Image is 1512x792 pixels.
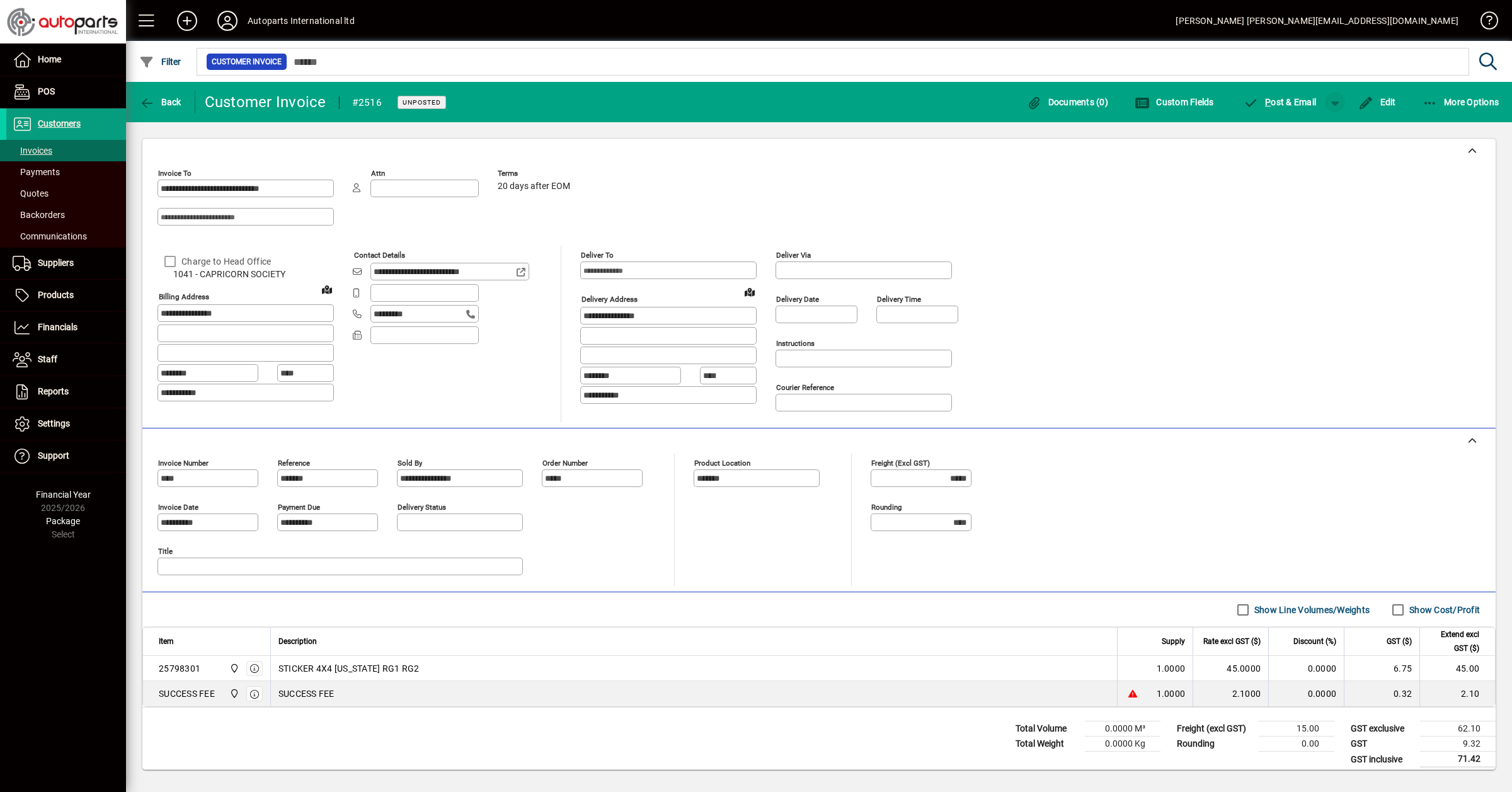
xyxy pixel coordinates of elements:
a: Products [6,280,126,311]
td: 0.0000 Kg [1085,737,1160,752]
a: Payments [6,161,126,183]
button: Filter [136,50,185,73]
td: 45.00 [1419,656,1495,681]
button: Custom Fields [1131,91,1217,113]
span: Extend excl GST ($) [1428,628,1479,655]
button: Add [167,9,207,32]
span: 20 days after EOM [498,181,570,192]
button: Back [136,91,185,113]
div: Customer Invoice [205,92,326,112]
div: [PERSON_NAME] [PERSON_NAME][EMAIL_ADDRESS][DOMAIN_NAME] [1176,11,1458,31]
mat-label: Payment due [278,503,320,512]
a: Financials [6,312,126,343]
td: Rounding [1171,737,1259,752]
span: Package [46,516,80,526]
span: Discount (%) [1293,634,1336,648]
span: Support [38,451,69,461]
mat-label: Product location [694,459,750,468]
mat-label: Attn [371,169,385,178]
td: 62.10 [1420,721,1496,737]
span: Home [38,54,61,64]
div: 2.1000 [1201,687,1261,700]
span: Unposted [403,98,441,106]
button: Post & Email [1237,91,1323,113]
span: P [1265,97,1271,107]
span: Central [226,687,241,701]
a: Home [6,44,126,76]
span: Terms [498,169,573,178]
button: More Options [1419,91,1503,113]
mat-label: Reference [278,459,310,468]
a: Knowledge Base [1471,3,1496,43]
td: 2.10 [1419,681,1495,706]
span: Back [139,97,181,107]
mat-label: Deliver via [776,251,811,260]
a: Backorders [6,204,126,226]
mat-label: Sold by [398,459,422,468]
td: Total Volume [1009,721,1085,737]
span: Description [278,634,317,648]
td: GST exclusive [1344,721,1420,737]
span: Custom Fields [1135,97,1214,107]
mat-label: Rounding [871,503,902,512]
mat-label: Delivery date [776,295,819,304]
span: 1041 - CAPRICORN SOCIETY [157,268,334,281]
span: Rate excl GST ($) [1203,634,1261,648]
td: Freight (excl GST) [1171,721,1259,737]
span: Customers [38,118,81,129]
a: Communications [6,226,126,247]
span: SUCCESS FEE [278,687,335,700]
td: 0.0000 M³ [1085,721,1160,737]
span: Payments [13,167,60,177]
button: Profile [207,9,248,32]
span: ost & Email [1244,97,1317,107]
label: Show Line Volumes/Weights [1252,604,1370,616]
a: Suppliers [6,248,126,279]
a: Invoices [6,140,126,161]
mat-label: Order number [542,459,588,468]
a: View on map [740,282,760,302]
span: Item [159,634,174,648]
app-page-header-button: Back [126,91,195,113]
mat-label: Invoice date [158,503,198,512]
mat-label: Deliver To [581,251,614,260]
td: GST [1344,737,1420,752]
td: 9.32 [1420,737,1496,752]
span: Central [226,662,241,675]
span: Suppliers [38,258,74,268]
span: Filter [139,57,181,67]
span: Invoices [13,146,52,156]
td: 0.0000 [1268,681,1344,706]
td: 15.00 [1259,721,1334,737]
mat-label: Delivery status [398,503,446,512]
div: SUCCESS FEE [159,687,215,700]
mat-label: Title [158,547,173,556]
mat-label: Freight (excl GST) [871,459,930,468]
span: Supply [1162,634,1185,648]
a: POS [6,76,126,108]
td: Total Weight [1009,737,1085,752]
a: Quotes [6,183,126,204]
span: Products [38,290,74,300]
td: 6.75 [1344,656,1419,681]
div: 45.0000 [1201,662,1261,675]
td: 71.42 [1420,752,1496,767]
span: 1.0000 [1157,687,1186,700]
a: Support [6,440,126,472]
td: 0.32 [1344,681,1419,706]
span: Reports [38,386,69,396]
div: Autoparts International ltd [248,11,355,31]
td: 0.00 [1259,737,1334,752]
span: Documents (0) [1026,97,1108,107]
span: Financial Year [36,490,91,500]
mat-label: Instructions [776,339,815,348]
span: Settings [38,418,70,428]
mat-label: Invoice number [158,459,209,468]
span: More Options [1423,97,1499,107]
td: 0.0000 [1268,656,1344,681]
span: Staff [38,354,57,364]
a: Settings [6,408,126,440]
div: #2516 [352,93,382,113]
span: Customer Invoice [212,55,282,68]
span: Quotes [13,188,49,198]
